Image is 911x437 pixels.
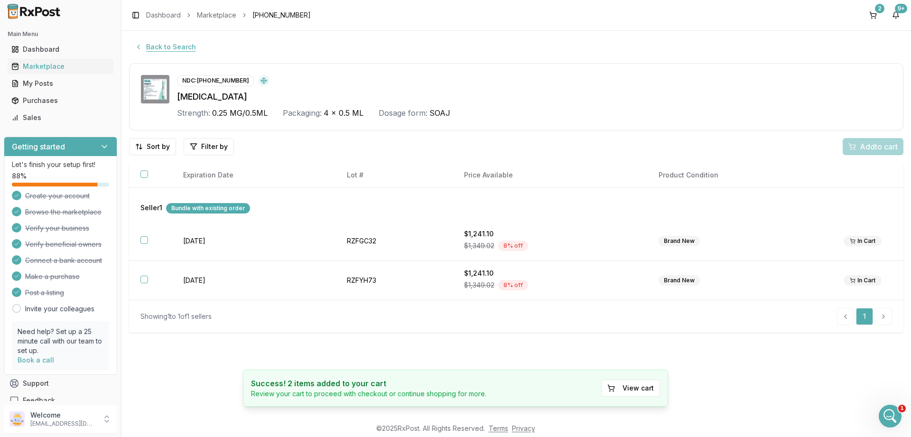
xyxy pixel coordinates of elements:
[844,236,882,246] div: In Cart
[8,75,113,92] a: My Posts
[25,272,80,281] span: Make a purchase
[30,420,96,428] p: [EMAIL_ADDRESS][DOMAIN_NAME]
[177,90,892,103] div: [MEDICAL_DATA]
[837,308,892,325] nav: pagination
[140,312,212,321] div: Showing 1 to 1 of 1 sellers
[25,304,94,314] a: Invite your colleagues
[42,112,175,121] div: WE NEED THE ITEM
[25,191,90,201] span: Create your account
[42,191,158,199] a: [EMAIL_ADDRESS][DOMAIN_NAME]
[8,92,113,109] a: Purchases
[856,308,873,325] a: 1
[252,10,311,20] span: [PHONE_NUMBER]
[888,8,903,23] button: 9+
[6,4,24,22] button: go back
[498,241,528,251] div: 8 % off
[184,138,234,155] button: Filter by
[879,405,902,428] iframe: Intercom live chat
[8,59,156,98] div: I contacted the pharmacy waiting on them to get back to me on when the [MEDICAL_DATA] will be shi...
[46,12,65,21] p: Active
[283,107,322,119] div: Packaging:
[512,424,535,432] a: Privacy
[167,4,184,21] div: Close
[15,310,22,318] button: Upload attachment
[464,241,494,251] span: $1,349.02
[8,41,113,58] a: Dashboard
[15,27,148,46] div: What exactly do you need me to do with this?
[429,107,450,119] span: SOAJ
[34,106,182,298] div: WE NEED THE ITEM[PERSON_NAME]PresidentDrug Mart of Millwood[STREET_ADDRESS]Millwood, N.Y. 1054691...
[23,396,55,405] span: Feedback
[251,389,486,399] p: Review your cart to proceed with checkout or continue shopping for more.
[45,310,53,318] button: Gif picker
[11,62,110,71] div: Marketplace
[141,75,169,103] img: Wegovy 0.25 MG/0.5ML SOAJ
[129,138,176,155] button: Sort by
[464,280,494,290] span: $1,349.02
[9,411,25,427] img: User avatar
[4,59,117,74] button: Marketplace
[4,93,117,108] button: Purchases
[27,5,42,20] img: Profile image for Manuel
[4,4,65,19] img: RxPost Logo
[25,207,102,217] span: Browse the marketplace
[201,142,228,151] span: Filter by
[8,21,182,59] div: Bobbie says…
[659,275,700,286] div: Brand New
[42,200,97,208] a: [DOMAIN_NAME]
[177,75,254,86] div: NDC: [PHONE_NUMBER]
[647,163,832,188] th: Product Condition
[379,107,428,119] div: Dosage form:
[8,106,182,306] div: Richard says…
[25,256,102,265] span: Connect a bank account
[25,288,64,298] span: Post a listing
[659,236,700,246] div: Brand New
[177,107,210,119] div: Strength:
[197,10,236,20] a: Marketplace
[146,10,311,20] nav: breadcrumb
[335,222,453,261] td: RZFGC32
[129,38,202,56] button: Back to Search
[898,405,906,412] span: 1
[140,203,162,214] span: Seller 1
[12,160,109,169] p: Let's finish your setup first!
[453,163,647,188] th: Price Available
[8,109,113,126] a: Sales
[4,76,117,91] button: My Posts
[844,275,882,286] div: In Cart
[324,107,363,119] span: 4 x 0.5 ML
[18,327,103,355] p: Need help? Set up a 25 minute call with our team to set up.
[166,203,250,214] div: Bundle with existing order
[146,10,181,20] a: Dashboard
[30,410,96,420] p: Welcome
[4,110,117,125] button: Sales
[335,163,453,188] th: Lot #
[11,79,110,88] div: My Posts
[464,229,636,239] div: $1,241.10
[865,8,881,23] button: 2
[149,4,167,22] button: Home
[25,240,102,249] span: Verify beneficial owners
[172,222,335,261] td: [DATE]
[30,311,37,318] button: Emoji picker
[212,107,268,119] span: 0.25 MG/0.5ML
[8,59,182,106] div: Manuel says…
[4,375,117,392] button: Support
[46,5,108,12] h1: [PERSON_NAME]
[251,378,486,389] h4: Success! 2 items added to your cart
[895,4,907,13] div: 9+
[8,58,113,75] a: Marketplace
[172,163,335,188] th: Expiration Date
[163,307,178,322] button: Send a message…
[4,392,117,409] button: Feedback
[11,45,110,54] div: Dashboard
[489,424,508,432] a: Terms
[147,142,170,151] span: Sort by
[498,280,528,290] div: 8 % off
[4,42,117,57] button: Dashboard
[335,261,453,300] td: RZFYH73
[464,269,636,278] div: $1,241.10
[8,21,156,51] div: What exactly do you need me to do with this?
[15,65,148,93] div: I contacted the pharmacy waiting on them to get back to me on when the [MEDICAL_DATA] will be shi...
